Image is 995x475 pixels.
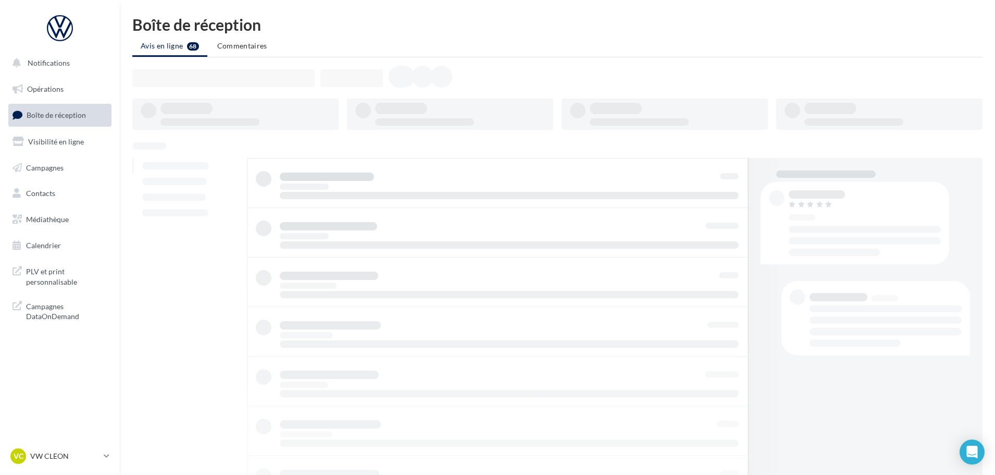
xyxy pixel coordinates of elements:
[14,451,23,461] span: VC
[6,182,114,204] a: Contacts
[26,299,107,322] span: Campagnes DataOnDemand
[26,163,64,172] span: Campagnes
[960,440,985,465] div: Open Intercom Messenger
[28,137,84,146] span: Visibilité en ligne
[30,451,99,461] p: VW CLEON
[217,41,267,50] span: Commentaires
[27,84,64,93] span: Opérations
[6,78,114,100] a: Opérations
[6,295,114,326] a: Campagnes DataOnDemand
[6,209,114,230] a: Médiathèque
[6,52,109,74] button: Notifications
[26,215,69,224] span: Médiathèque
[26,241,61,250] span: Calendrier
[28,58,70,67] span: Notifications
[6,157,114,179] a: Campagnes
[6,235,114,257] a: Calendrier
[8,446,111,466] a: VC VW CLEON
[6,260,114,291] a: PLV et print personnalisable
[6,104,114,126] a: Boîte de réception
[26,189,55,198] span: Contacts
[26,264,107,287] span: PLV et print personnalisable
[132,17,982,32] div: Boîte de réception
[6,131,114,153] a: Visibilité en ligne
[27,111,86,119] span: Boîte de réception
